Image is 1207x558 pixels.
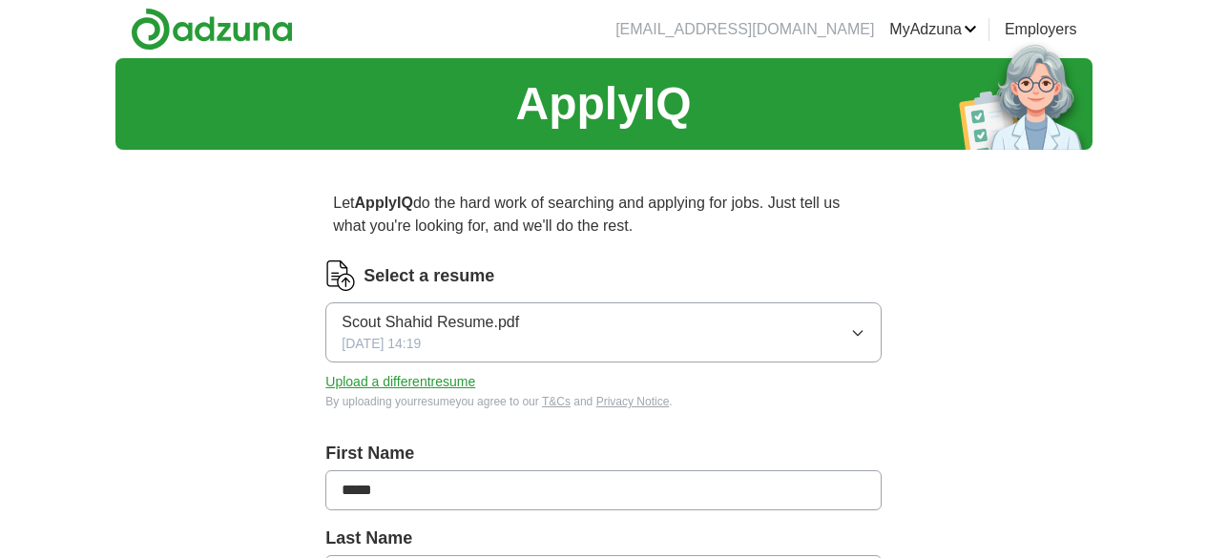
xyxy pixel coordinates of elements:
[515,70,691,138] h1: ApplyIQ
[131,8,293,51] img: Adzuna logo
[325,302,881,362] button: Scout Shahid Resume.pdf[DATE] 14:19
[325,441,881,466] label: First Name
[596,395,670,408] a: Privacy Notice
[325,393,881,410] div: By uploading your resume you agree to our and .
[325,184,881,245] p: Let do the hard work of searching and applying for jobs. Just tell us what you're looking for, an...
[615,18,874,41] li: [EMAIL_ADDRESS][DOMAIN_NAME]
[364,263,494,289] label: Select a resume
[1005,18,1077,41] a: Employers
[342,334,421,354] span: [DATE] 14:19
[325,372,475,392] button: Upload a differentresume
[889,18,977,41] a: MyAdzuna
[342,311,519,334] span: Scout Shahid Resume.pdf
[325,260,356,291] img: CV Icon
[355,195,413,211] strong: ApplyIQ
[542,395,571,408] a: T&Cs
[325,526,881,551] label: Last Name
